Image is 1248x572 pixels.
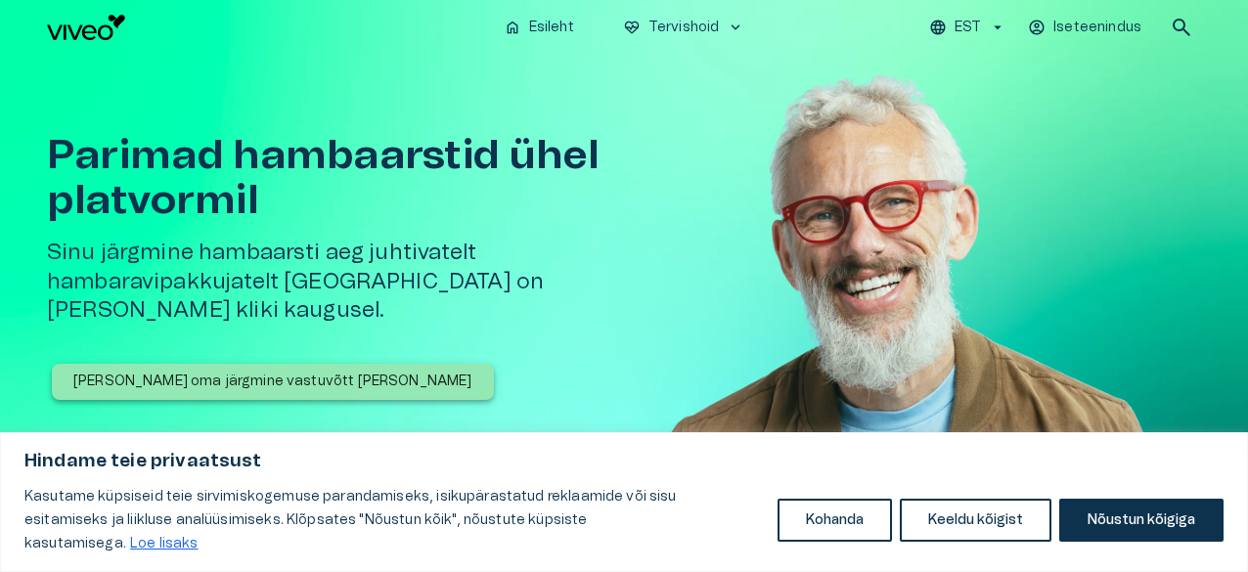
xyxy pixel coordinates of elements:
[623,19,641,36] span: ecg_heart
[926,14,1009,42] button: EST
[727,19,744,36] span: keyboard_arrow_down
[47,15,488,40] a: Navigate to homepage
[52,364,494,400] button: [PERSON_NAME] oma järgmine vastuvõtt [PERSON_NAME]
[496,14,584,42] button: homeEsileht
[778,499,892,542] button: Kohanda
[529,18,574,38] p: Esileht
[24,485,763,555] p: Kasutame küpsiseid teie sirvimiskogemuse parandamiseks, isikupärastatud reklaamide või sisu esita...
[900,499,1051,542] button: Keeldu kõigist
[1025,14,1146,42] button: Iseteenindus
[47,133,681,223] h1: Parimad hambaarstid ühel platvormil
[615,14,753,42] button: ecg_heartTervishoidkeyboard_arrow_down
[648,18,720,38] p: Tervishoid
[1170,16,1193,39] span: search
[24,450,1224,473] p: Hindame teie privaatsust
[1059,499,1224,542] button: Nõustun kõigiga
[504,19,521,36] span: home
[47,15,125,40] img: Viveo logo
[73,372,472,392] p: [PERSON_NAME] oma järgmine vastuvõtt [PERSON_NAME]
[47,239,681,325] h5: Sinu järgmine hambaarsti aeg juhtivatelt hambaravipakkujatelt [GEOGRAPHIC_DATA] on [PERSON_NAME] ...
[1053,18,1141,38] p: Iseteenindus
[129,536,200,551] a: Loe lisaks
[1162,8,1201,47] button: open search modal
[955,18,981,38] p: EST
